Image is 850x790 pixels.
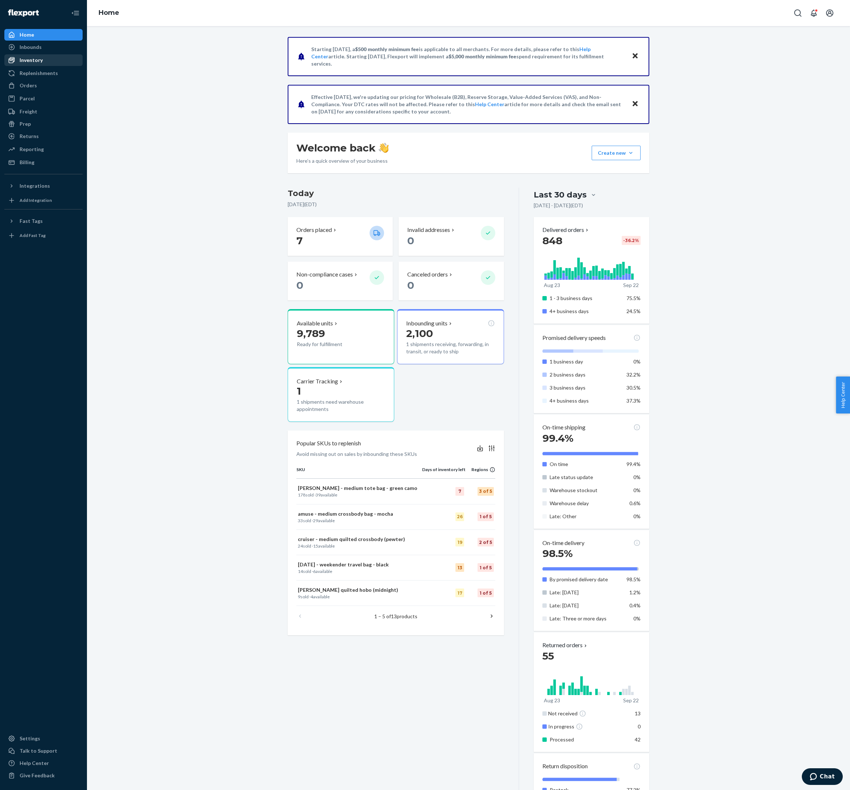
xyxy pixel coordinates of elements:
[626,461,641,467] span: 99.4%
[542,234,562,247] span: 848
[407,279,414,291] span: 0
[298,586,421,594] p: [PERSON_NAME] quilted hobo (midnight)
[298,536,421,543] p: cruiser - medium quilted crossbody (pewter)
[630,99,640,109] button: Close
[288,367,394,422] button: Carrier Tracking11 shipments need warehouse appointments
[4,29,83,41] a: Home
[296,141,389,154] h1: Welcome back
[542,650,554,662] span: 55
[20,146,44,153] div: Reporting
[407,234,414,247] span: 0
[534,202,583,209] p: [DATE] - [DATE] ( EDT )
[629,500,641,506] span: 0.6%
[635,710,641,716] span: 13
[592,146,641,160] button: Create new
[407,270,448,279] p: Canceled orders
[4,67,83,79] a: Replenishments
[542,641,588,649] p: Returned orders
[20,747,57,754] div: Talk to Support
[544,697,560,704] p: Aug 23
[20,772,55,779] div: Give Feedback
[542,432,574,444] span: 99.4%
[550,500,621,507] p: Warehouse delay
[635,736,641,743] span: 42
[455,487,464,496] div: 7
[288,217,393,256] button: Orders placed 7
[4,106,83,117] a: Freight
[626,308,641,314] span: 24.5%
[311,93,625,115] p: Effective [DATE], we're updating our pricing for Wholesale (B2B), Reserve Storage, Value-Added Se...
[311,594,313,599] span: 4
[298,510,421,517] p: amuse - medium crossbody bag - mocha
[298,594,300,599] span: 9
[8,9,39,17] img: Flexport logo
[4,215,83,227] button: Fast Tags
[296,270,353,279] p: Non-compliance cases
[20,70,58,77] div: Replenishments
[316,492,321,498] span: 39
[399,217,504,256] button: Invalid addresses 0
[298,543,303,549] span: 24
[548,723,622,730] div: In progress
[311,46,625,67] p: Starting [DATE], a is applicable to all merchants. For more details, please refer to this article...
[422,466,466,479] th: Days of inventory left
[297,377,338,386] p: Carrier Tracking
[629,589,641,595] span: 1.2%
[298,518,303,523] span: 33
[807,6,821,20] button: Open notifications
[20,120,31,128] div: Prep
[4,157,83,168] a: Billing
[478,538,494,546] div: 2 of 5
[622,236,641,245] div: -36.2 %
[542,762,588,770] p: Return disposition
[4,230,83,241] a: Add Fast Tag
[633,358,641,365] span: 0%
[542,539,584,547] p: On-time delivery
[296,439,361,448] p: Popular SKUs to replenish
[296,466,422,479] th: SKU
[550,576,621,583] p: By promised delivery date
[68,6,83,20] button: Close Navigation
[288,188,504,199] h3: Today
[374,613,417,620] p: 1 – 5 of products
[449,53,516,59] span: $5,000 monthly minimum fee
[406,319,447,328] p: Inbounding units
[4,54,83,66] a: Inventory
[550,513,621,520] p: Late: Other
[550,736,621,743] p: Processed
[297,385,301,397] span: 1
[478,563,494,572] div: 1 of 5
[633,615,641,621] span: 0%
[296,157,389,165] p: Here’s a quick overview of your business
[4,118,83,130] a: Prep
[379,143,389,153] img: hand-wave emoji
[4,93,83,104] a: Parcel
[297,341,364,348] p: Ready for fulfillment
[475,101,504,107] a: Help Center
[4,180,83,192] button: Integrations
[20,232,46,238] div: Add Fast Tag
[542,334,606,342] p: Promised delivery speeds
[466,466,495,473] div: Regions
[791,6,805,20] button: Open Search Box
[550,397,621,404] p: 4+ business days
[626,371,641,378] span: 32.2%
[550,384,621,391] p: 3 business days
[792,768,843,786] iframe: Opens a widget where you can chat to one of our agents
[633,474,641,480] span: 0%
[550,461,621,468] p: On time
[399,262,504,300] button: Canceled orders 0
[20,735,40,742] div: Settings
[478,512,494,521] div: 1 of 5
[550,308,621,315] p: 4+ business days
[4,745,83,757] button: Talk to Support
[4,195,83,206] a: Add Integration
[298,543,421,549] p: sold · available
[288,201,504,208] p: [DATE] ( EDT )
[626,576,641,582] span: 98.5%
[297,398,385,413] p: 1 shipments need warehouse appointments
[20,217,43,225] div: Fast Tags
[298,485,421,492] p: [PERSON_NAME] - medium tote bag - green camo
[455,589,464,597] div: 17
